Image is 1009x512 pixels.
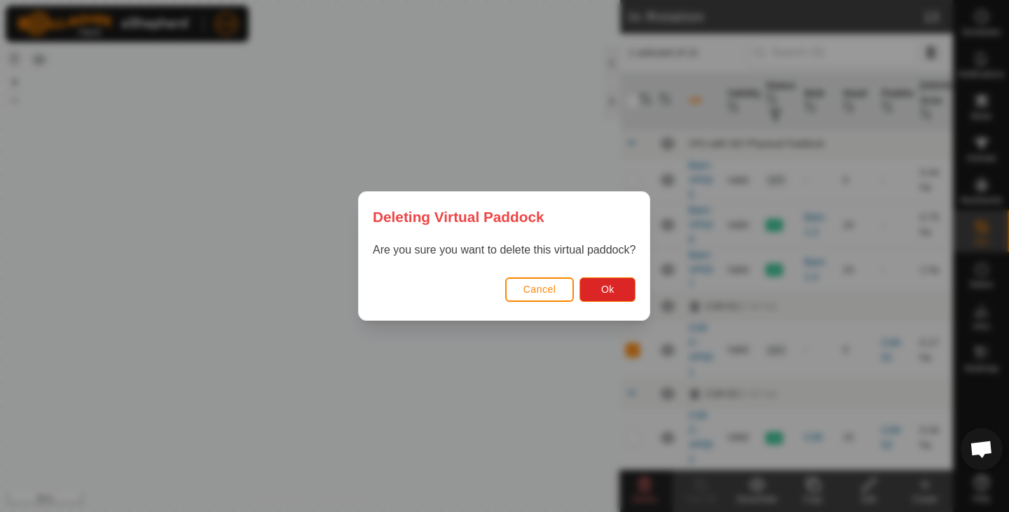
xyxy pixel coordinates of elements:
span: Ok [601,284,615,295]
button: Ok [580,277,636,302]
p: Are you sure you want to delete this virtual paddock? [373,242,636,258]
span: Deleting Virtual Paddock [373,206,544,228]
button: Cancel [505,277,575,302]
div: Open chat [961,428,1003,470]
span: Cancel [523,284,556,295]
